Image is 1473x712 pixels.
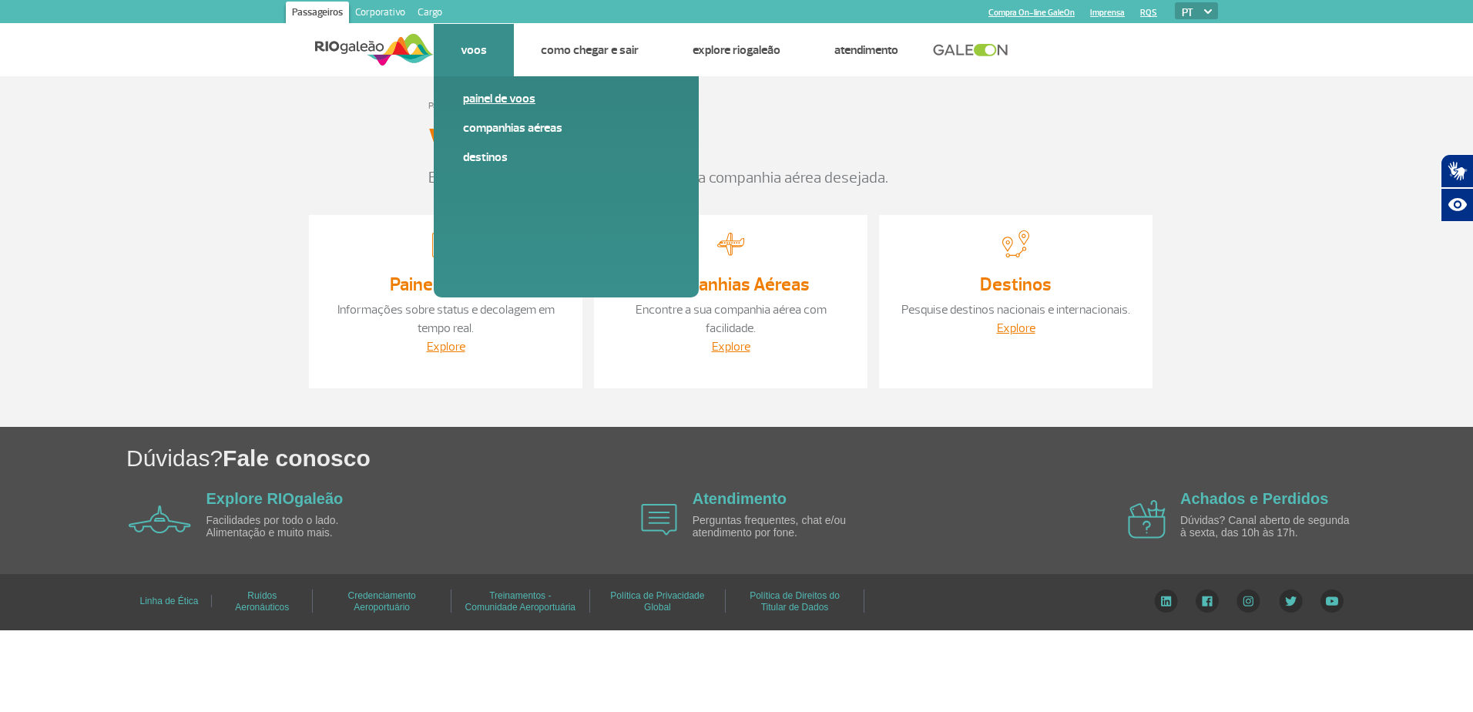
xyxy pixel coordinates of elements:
[712,339,750,354] a: Explore
[235,585,289,618] a: Ruídos Aeronáuticos
[1180,490,1328,507] a: Achados e Perdidos
[463,119,669,136] a: Companhias Aéreas
[693,490,787,507] a: Atendimento
[463,90,669,107] a: Painel de voos
[980,273,1052,296] a: Destinos
[286,2,349,26] a: Passageiros
[653,273,810,296] a: Companhias Aéreas
[1236,589,1260,613] img: Instagram
[541,42,639,58] a: Como chegar e sair
[1441,154,1473,188] button: Abrir tradutor de língua de sinais.
[1441,188,1473,222] button: Abrir recursos assistivos.
[126,442,1473,474] h1: Dúvidas?
[348,585,416,618] a: Credenciamento Aeroportuário
[349,2,411,26] a: Corporativo
[428,122,496,160] h3: Voos
[206,490,344,507] a: Explore RIOgaleão
[461,42,487,58] a: Voos
[428,166,1045,190] p: Encontre seu voo, portão de embarque e a companhia aérea desejada.
[988,8,1075,18] a: Compra On-line GaleOn
[463,149,669,166] a: Destinos
[1279,589,1303,613] img: Twitter
[610,585,704,618] a: Política de Privacidade Global
[411,2,448,26] a: Cargo
[465,585,575,618] a: Treinamentos - Comunidade Aeroportuária
[636,302,827,336] a: Encontre a sua companhia aérea com facilidade.
[206,515,384,539] p: Facilidades por todo o lado. Alimentação e muito mais.
[129,505,191,533] img: airplane icon
[428,100,475,112] a: Página inicial
[1196,589,1219,613] img: Facebook
[427,339,465,354] a: Explore
[1090,8,1125,18] a: Imprensa
[1180,515,1357,539] p: Dúvidas? Canal aberto de segunda à sexta, das 10h às 17h.
[901,302,1130,317] a: Pesquise destinos nacionais e internacionais.
[693,42,780,58] a: Explore RIOgaleão
[750,585,840,618] a: Política de Direitos do Titular de Dados
[139,590,198,612] a: Linha de Ética
[337,302,555,336] a: Informações sobre status e decolagem em tempo real.
[693,515,870,539] p: Perguntas frequentes, chat e/ou atendimento por fone.
[1140,8,1157,18] a: RQS
[390,273,502,296] a: Painel de voos
[997,321,1035,336] a: Explore
[1128,500,1166,539] img: airplane icon
[1154,589,1178,613] img: LinkedIn
[1441,154,1473,222] div: Plugin de acessibilidade da Hand Talk.
[223,445,371,471] span: Fale conosco
[641,504,677,536] img: airplane icon
[834,42,898,58] a: Atendimento
[1320,589,1344,613] img: YouTube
